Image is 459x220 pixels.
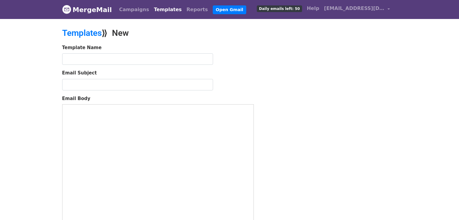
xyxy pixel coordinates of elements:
[254,2,304,14] a: Daily emails left: 50
[62,44,102,51] label: Template Name
[324,5,384,12] span: [EMAIL_ADDRESS][DOMAIN_NAME]
[62,5,71,14] img: MergeMail logo
[117,4,151,16] a: Campaigns
[151,4,184,16] a: Templates
[62,95,91,102] label: Email Body
[322,2,392,17] a: [EMAIL_ADDRESS][DOMAIN_NAME]
[62,28,282,38] h2: ⟫ New
[62,28,102,38] a: Templates
[304,2,322,14] a: Help
[62,70,97,77] label: Email Subject
[257,5,302,12] span: Daily emails left: 50
[62,3,112,16] a: MergeMail
[213,5,246,14] a: Open Gmail
[184,4,210,16] a: Reports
